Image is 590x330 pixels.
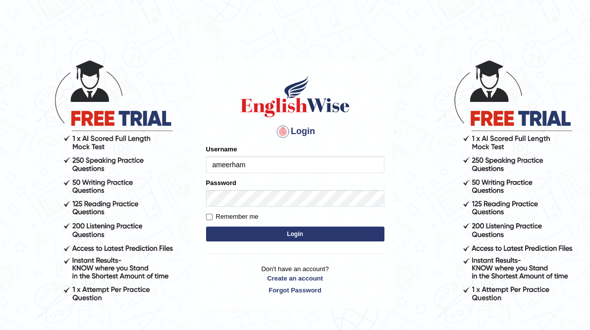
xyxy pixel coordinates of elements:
input: Remember me [206,214,213,220]
a: Forgot Password [206,285,384,295]
label: Password [206,178,236,188]
button: Login [206,227,384,241]
a: Create an account [206,274,384,283]
label: Username [206,144,237,154]
h4: Login [206,124,384,140]
img: Logo of English Wise sign in for intelligent practice with AI [239,74,352,119]
label: Remember me [206,212,259,222]
p: Don't have an account? [206,264,384,295]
